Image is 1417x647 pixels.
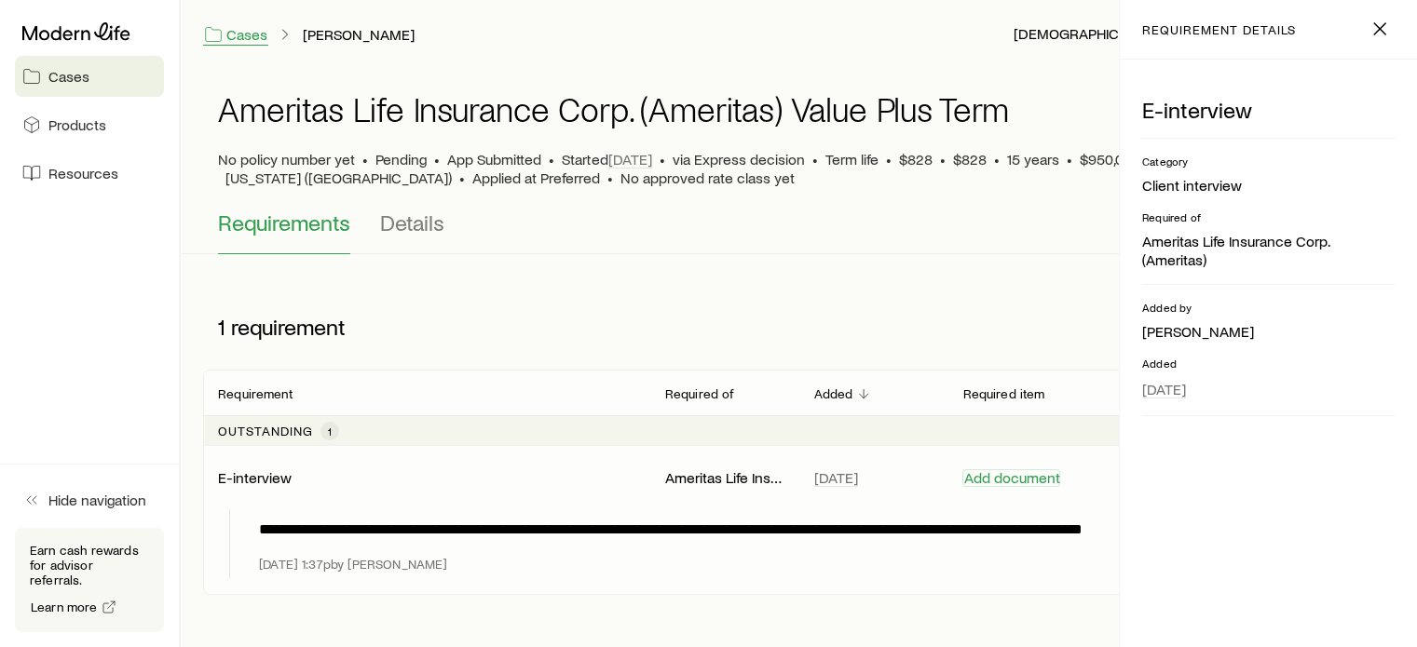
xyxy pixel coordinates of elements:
[1142,232,1395,269] p: Ameritas Life Insurance Corp. (Ameritas)
[31,600,98,613] span: Learn more
[1142,380,1186,398] span: [DATE]
[328,424,332,438] span: 1
[665,468,784,487] p: Ameritas Life Insurance Corp. (Ameritas)
[940,150,946,168] span: •
[1007,150,1059,168] span: 15 years
[962,469,1060,487] button: Add document
[218,90,1009,128] h1: Ameritas Life Insurance Corp. (Ameritas) Value Plus Term
[225,168,452,187] span: [US_STATE] ([GEOGRAPHIC_DATA])
[953,150,987,168] span: $828
[218,424,313,438] p: Outstanding
[48,115,106,134] span: Products
[362,150,368,168] span: •
[203,24,268,46] a: Cases
[231,314,346,340] span: requirement
[218,468,292,487] p: E-interview
[15,104,164,145] a: Products
[218,314,225,340] span: 1
[899,150,933,168] span: $828
[1142,356,1395,371] p: Added
[15,56,164,97] a: Cases
[48,67,89,86] span: Cases
[660,150,665,168] span: •
[620,168,795,187] span: No approved rate class yet
[1014,24,1300,43] p: [DEMOGRAPHIC_DATA][PERSON_NAME]
[1142,154,1395,168] p: Category
[380,209,444,236] span: Details
[607,168,613,187] span: •
[302,26,416,44] a: [PERSON_NAME]
[1080,150,1140,168] span: $950,000
[218,386,293,401] p: Requirement
[608,150,652,168] span: [DATE]
[472,168,600,187] span: Applied at Preferred
[30,543,149,587] p: Earn cash rewards for advisor referrals.
[447,150,541,168] span: App Submitted
[218,209,350,236] span: Requirements
[48,491,146,509] span: Hide navigation
[375,150,427,168] p: Pending
[814,386,853,401] p: Added
[1142,176,1395,195] p: Client interview
[962,386,1044,401] p: Required item
[994,150,1000,168] span: •
[1142,97,1395,123] p: E-interview
[1142,300,1395,315] p: Added by
[812,150,818,168] span: •
[1142,209,1395,224] p: Required of
[15,479,164,520] button: Hide navigation
[886,150,892,168] span: •
[549,150,554,168] span: •
[562,150,652,168] p: Started
[665,386,735,401] p: Required of
[825,150,879,168] span: Term life
[1142,322,1395,341] p: [PERSON_NAME]
[15,153,164,194] a: Resources
[1013,23,1301,46] button: [DEMOGRAPHIC_DATA][PERSON_NAME]
[673,150,805,168] span: via Express decision
[434,150,440,168] span: •
[459,168,465,187] span: •
[218,209,1380,254] div: Application details tabs
[15,528,164,632] div: Earn cash rewards for advisor referrals.Learn more
[218,150,355,168] span: No policy number yet
[814,468,858,487] span: [DATE]
[48,164,118,182] span: Resources
[1142,22,1296,37] p: requirement details
[259,557,447,572] p: [DATE] 1:37p by [PERSON_NAME]
[1067,150,1072,168] span: •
